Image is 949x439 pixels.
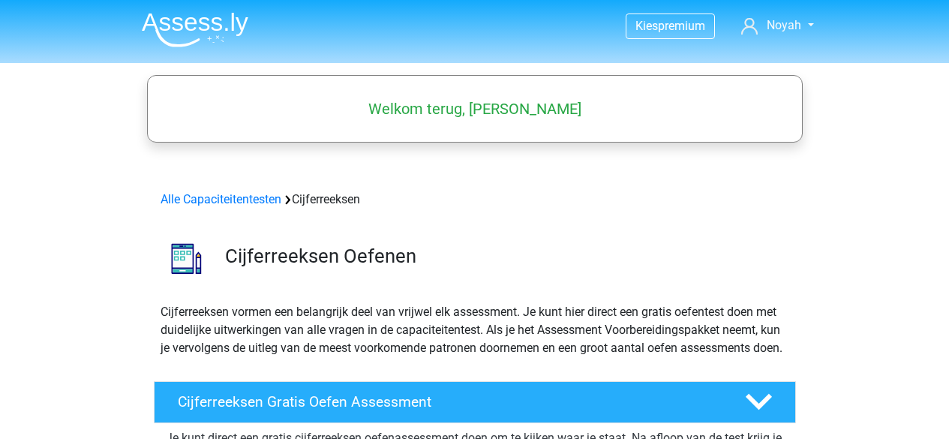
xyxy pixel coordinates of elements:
[658,19,705,33] span: premium
[626,16,714,36] a: Kiespremium
[767,18,801,32] span: Noyah
[148,381,802,423] a: Cijferreeksen Gratis Oefen Assessment
[225,245,784,268] h3: Cijferreeksen Oefenen
[155,227,218,290] img: cijferreeksen
[735,17,819,35] a: Noyah
[161,303,789,357] p: Cijferreeksen vormen een belangrijk deel van vrijwel elk assessment. Je kunt hier direct een grat...
[161,192,281,206] a: Alle Capaciteitentesten
[142,12,248,47] img: Assessly
[155,100,795,118] h5: Welkom terug, [PERSON_NAME]
[635,19,658,33] span: Kies
[155,191,795,209] div: Cijferreeksen
[178,393,721,410] h4: Cijferreeksen Gratis Oefen Assessment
